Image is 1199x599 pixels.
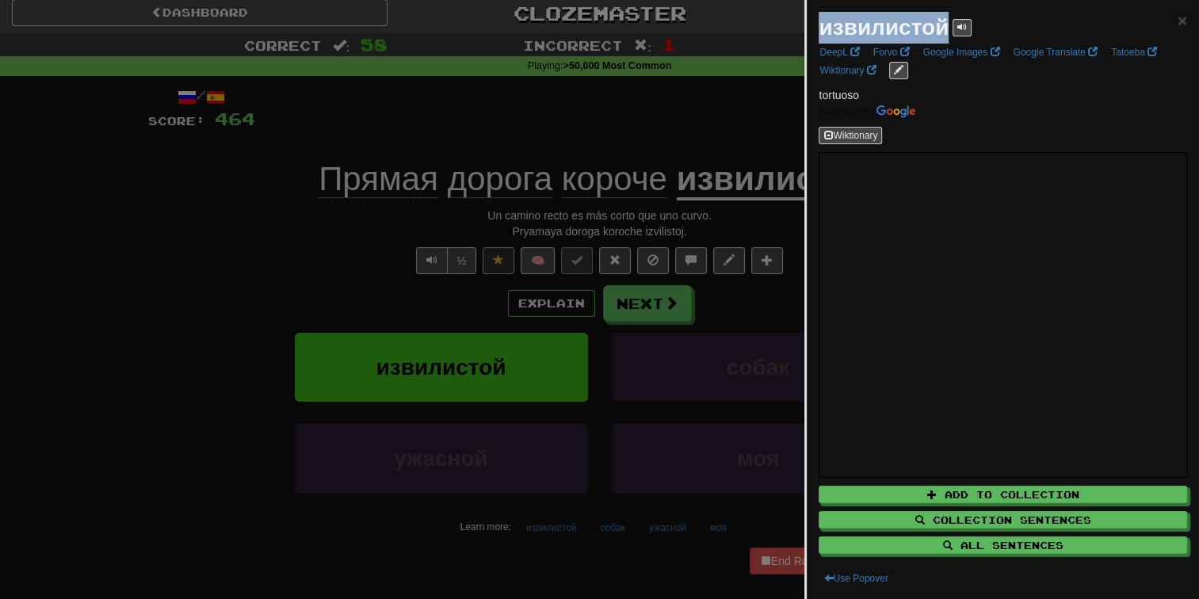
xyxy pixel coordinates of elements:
a: Google Images [918,44,1005,61]
button: Wiktionary [819,127,882,144]
button: All Sentences [819,536,1187,554]
a: DeepL [815,44,864,61]
span: × [1178,11,1187,29]
strong: извилистой [819,15,949,40]
button: edit links [889,62,908,79]
button: Use Popover [819,570,892,587]
a: Forvo [869,44,915,61]
img: Color short [819,105,915,118]
button: Add to Collection [819,486,1187,503]
span: tortuoso [819,89,859,101]
button: Collection Sentences [819,511,1187,528]
a: Wiktionary [815,62,880,79]
a: Google Translate [1008,44,1102,61]
button: Close [1178,12,1187,29]
a: Tatoeba [1106,44,1162,61]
